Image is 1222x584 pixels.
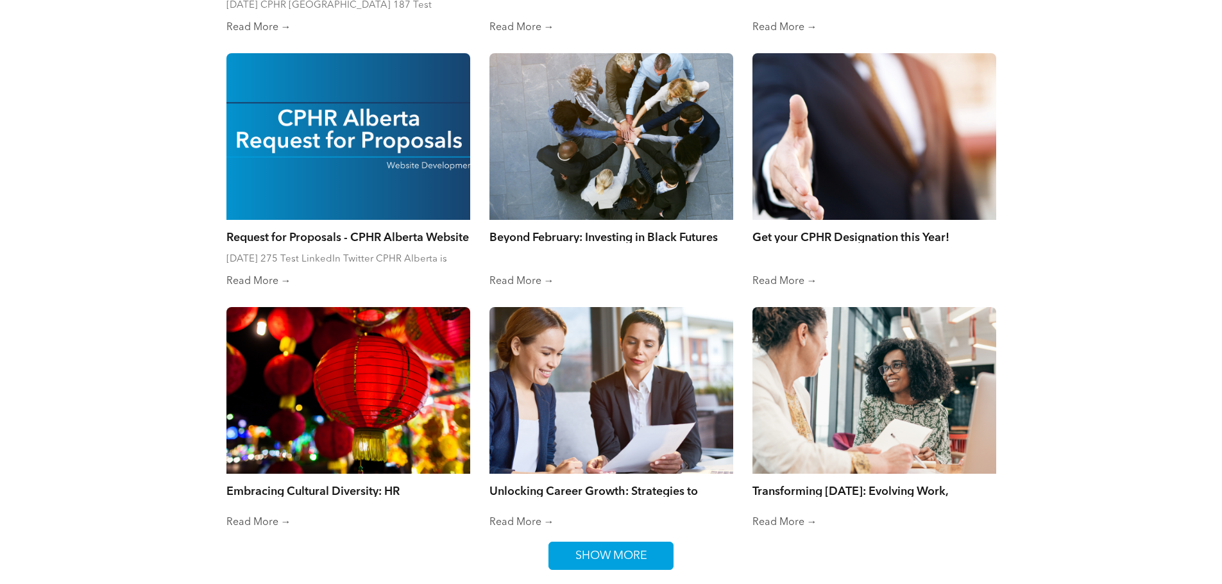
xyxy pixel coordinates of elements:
a: Read More → [752,275,996,288]
a: Get your CPHR Designation this Year! [752,229,996,244]
a: A group of people are putting their hands together in a circle. [489,53,733,220]
a: Unlocking Career Growth: Strategies to Secure Buy-In for Your Professional Development [489,483,733,497]
a: Read More → [489,275,733,288]
a: Transforming [DATE]: Evolving Work, Workplaces and the Workforce [752,483,996,497]
a: A blue sign that says cphr alberta request for proposals [226,53,470,220]
a: Read More → [226,275,470,288]
a: Two women are sitting at a table looking at a piece of paper. [489,307,733,474]
a: A man in a suit and tie is reaching out his hand to shake someone 's hand. [752,53,996,220]
a: Two women are sitting at a table talking to each other. [752,307,996,474]
span: SHOW MORE [571,542,652,569]
a: Read More → [489,21,733,34]
a: Beyond February: Investing in Black Futures Beyond [DATE] [489,229,733,244]
a: Read More → [752,21,996,34]
a: A bunch of red lanterns are hanging from the ceiling at night. [226,307,470,474]
a: Read More → [489,516,733,529]
a: Request for Proposals - CPHR Alberta Website [226,229,470,244]
a: Read More → [226,21,470,34]
a: Read More → [226,516,470,529]
div: [DATE] 275 Test LinkedIn Twitter CPHR Alberta is issuing a request for proposals for the services... [226,253,470,265]
a: Embracing Cultural Diversity: HR Professionals' Guide to Celebrating [DATE] with Employees [226,483,470,497]
a: Read More → [752,516,996,529]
